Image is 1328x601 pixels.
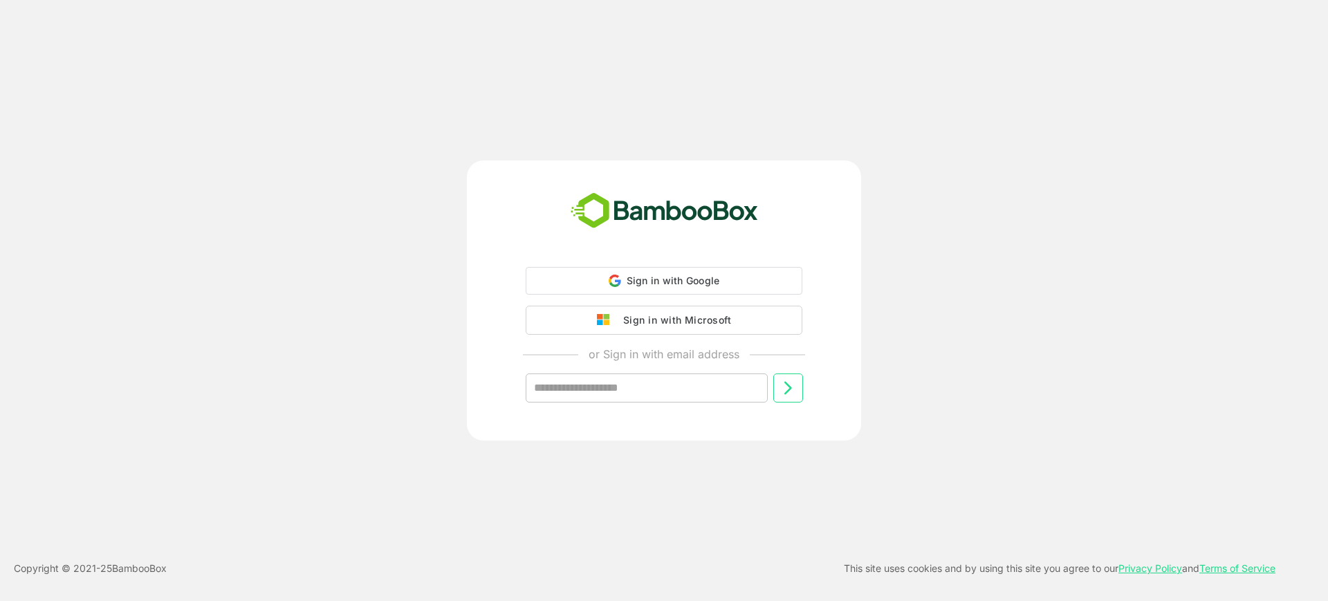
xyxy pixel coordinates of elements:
p: This site uses cookies and by using this site you agree to our and [844,560,1275,577]
img: google [597,314,616,326]
p: Copyright © 2021- 25 BambooBox [14,560,167,577]
img: bamboobox [563,188,766,234]
div: Sign in with Microsoft [616,311,731,329]
a: Privacy Policy [1118,562,1182,574]
p: or Sign in with email address [589,346,739,362]
button: Sign in with Microsoft [526,306,802,335]
div: Sign in with Google [526,267,802,295]
span: Sign in with Google [627,275,720,286]
a: Terms of Service [1199,562,1275,574]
